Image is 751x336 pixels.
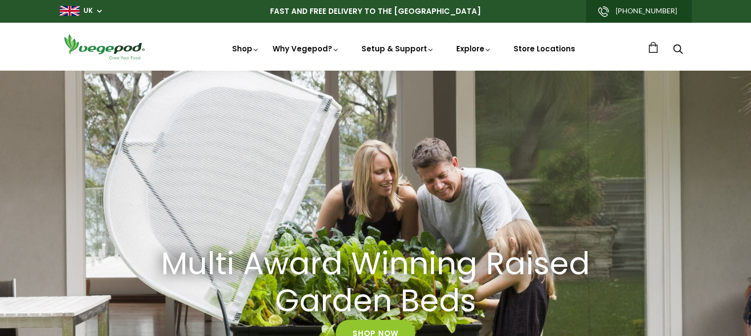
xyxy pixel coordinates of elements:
[273,43,340,54] a: Why Vegepod?
[141,246,610,320] a: Multi Award Winning Raised Garden Beds
[673,45,683,55] a: Search
[60,6,79,16] img: gb_large.png
[60,33,149,61] img: Vegepod
[456,43,492,54] a: Explore
[232,43,260,54] a: Shop
[83,6,93,16] a: UK
[154,246,598,320] h2: Multi Award Winning Raised Garden Beds
[514,43,575,54] a: Store Locations
[361,43,435,54] a: Setup & Support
